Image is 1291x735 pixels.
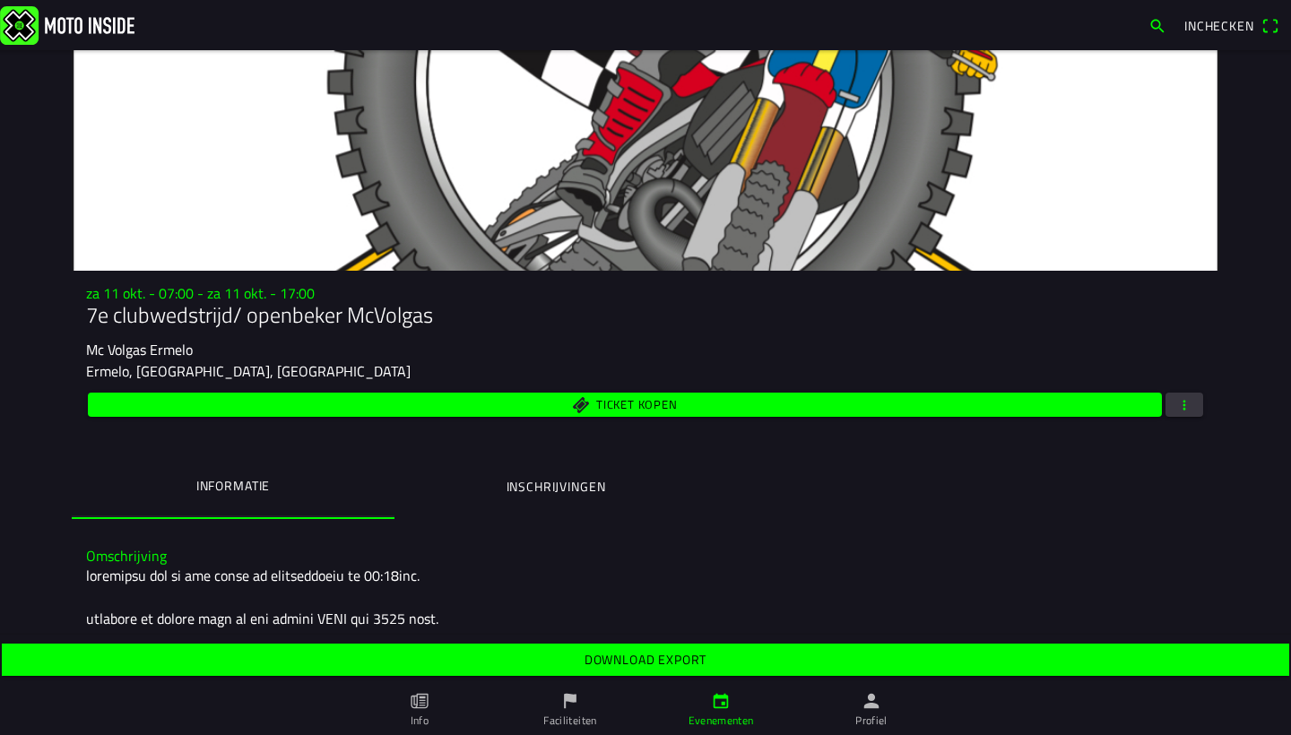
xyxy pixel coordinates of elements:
h3: za 11 okt. - 07:00 - za 11 okt. - 17:00 [86,285,1205,302]
ion-label: Profiel [855,713,888,729]
ion-label: Faciliteiten [543,713,596,729]
ion-button: Download export [2,644,1289,676]
span: Ticket kopen [596,399,677,411]
h1: 7e clubwedstrijd/ openbeker McVolgas [86,302,1205,328]
ion-text: Ermelo, [GEOGRAPHIC_DATA], [GEOGRAPHIC_DATA] [86,360,411,382]
h3: Omschrijving [86,548,1205,565]
ion-icon: paper [410,691,429,711]
ion-label: Evenementen [689,713,754,729]
ion-icon: person [862,691,881,711]
ion-icon: calendar [711,691,731,711]
ion-label: Info [411,713,429,729]
span: Inchecken [1184,16,1254,35]
a: Incheckenqr scanner [1175,10,1287,40]
a: search [1139,10,1175,40]
ion-label: Informatie [196,476,270,496]
ion-icon: flag [560,691,580,711]
ion-text: Mc Volgas Ermelo [86,339,193,360]
ion-label: Inschrijvingen [507,477,606,497]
